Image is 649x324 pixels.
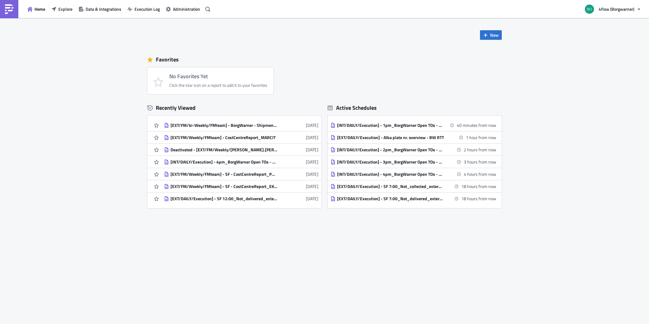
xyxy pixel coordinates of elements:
a: [INT/DAILY/Execution] - 1pm_BorgWarner Open TOs - 2 days check40 minutes from now [331,119,496,131]
a: [EXT/DAILY/Execution] - SF 7:00_Not_collected_external sending to carrier18 hours from now [331,180,496,192]
button: New [480,30,502,40]
button: Data & Integrations [75,4,124,14]
time: 2025-08-14 14:30 [464,146,496,153]
div: [INT/DAILY/Execution] - 3pm_BorgWarner Open TOs - 2 days check [337,159,444,165]
button: Execution Log [124,4,163,14]
a: [EXT/FM/bi-Weekly/FMteam] - BorgWarner - Shipments with no billing run[DATE] [164,119,318,131]
div: [EXT/DAILY/Execution] - Alba plate nr. overview - BW RTT [337,135,444,140]
div: Recently Viewed [147,103,321,112]
div: [EXT/FM/Weekly/FMteam] - CostCentreReport_MARCIT [170,135,277,140]
a: [INT/DAILY/Execution] - 3pm_BorgWarner Open TOs - 2 days check3 hours from now [331,156,496,168]
time: 2025-08-08T09:58:03Z [306,146,318,153]
span: Home [35,6,45,12]
time: 2025-08-14 16:30 [464,171,496,177]
span: Execution Log [134,6,160,12]
a: [INT/DAILY/Execution] - 4pm_BorgWarner Open TOs - 2 days check4 hours from now [331,168,496,180]
div: [EXT/DAILY/Execution] - SF 7:00_Not_delivered_external sending to carrier [337,196,444,201]
a: [EXT/DAILY/Execution] - SF 12:00_Not_delivered_external sending to carrier[DATE] [164,193,318,204]
time: 2025-08-14 15:30 [464,159,496,165]
div: [INT/DAILY/Execution] - 4pm_BorgWarner Open TOs - 2 days check [170,159,277,165]
time: 2025-08-05T09:04:38Z [306,159,318,165]
div: [EXT/DAILY/Execution] - SF 12:00_Not_delivered_external sending to carrier [170,196,277,201]
span: Administration [173,6,200,12]
a: [EXT/DAILY/Execution] - Alba plate nr. overview - BW RTT1 hour from now [331,131,496,143]
time: 2025-08-08T10:01:18Z [306,134,318,141]
div: Click the star icon on a report to add it to your favorites [169,83,267,88]
div: [INT/DAILY/Execution] - 1pm_BorgWarner Open TOs - 2 days check [337,123,444,128]
span: Data & Integrations [86,6,121,12]
span: Explore [58,6,72,12]
time: 2025-07-22T08:48:01Z [306,171,318,177]
div: [INT/DAILY/Execution] - 2pm_BorgWarner Open TOs - 2 days check [337,147,444,153]
div: Deactivated - [EXT/FM/Weekly/[PERSON_NAME].[PERSON_NAME]] - BorgWarner - Old shipments with no bi... [170,147,277,153]
a: [EXT/DAILY/Execution] - SF 7:00_Not_delivered_external sending to carrier18 hours from now [331,193,496,204]
div: [INT/DAILY/Execution] - 4pm_BorgWarner Open TOs - 2 days check [337,171,444,177]
button: Home [24,4,48,14]
time: 2025-08-13T06:46:26Z [306,122,318,128]
span: 4flow (Borgwarner) [599,6,634,12]
img: PushMetrics [4,4,14,14]
div: [EXT/DAILY/Execution] - SF 7:00_Not_collected_external sending to carrier [337,184,444,189]
time: 2025-08-14 13:30 [457,122,496,128]
div: Favorites [147,55,502,64]
time: 2025-08-15 07:00 [461,183,496,190]
a: Deactivated - [EXT/FM/Weekly/[PERSON_NAME].[PERSON_NAME]] - BorgWarner - Old shipments with no bi... [164,144,318,156]
time: 2025-08-14 14:00 [466,134,496,141]
time: 2025-07-14T07:48:23Z [306,195,318,202]
a: [EXT/FM/Weekly/FMteam] - CostCentreReport_MARCIT[DATE] [164,131,318,143]
div: [EXT/FM/Weekly/FMteam] - SF - CostCentreReport_EKIBDE [170,184,277,189]
div: [EXT/FM/Weekly/FMteam] - SF - CostCentreReport_PBLO [170,171,277,177]
div: [EXT/FM/bi-Weekly/FMteam] - BorgWarner - Shipments with no billing run [170,123,277,128]
a: [INT/DAILY/Execution] - 4pm_BorgWarner Open TOs - 2 days check[DATE] [164,156,318,168]
a: [INT/DAILY/Execution] - 2pm_BorgWarner Open TOs - 2 days check2 hours from now [331,144,496,156]
button: Explore [48,4,75,14]
time: 2025-08-15 07:00 [461,195,496,202]
h4: No Favorites Yet [169,73,267,79]
img: Avatar [584,4,595,14]
a: [EXT/FM/Weekly/FMteam] - SF - CostCentreReport_EKIBDE[DATE] [164,180,318,192]
time: 2025-07-22T08:47:53Z [306,183,318,190]
button: 4flow (Borgwarner) [581,2,644,16]
div: Active Schedules [328,104,377,111]
span: New [490,32,499,38]
button: Administration [163,4,203,14]
a: [EXT/FM/Weekly/FMteam] - SF - CostCentreReport_PBLO[DATE] [164,168,318,180]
